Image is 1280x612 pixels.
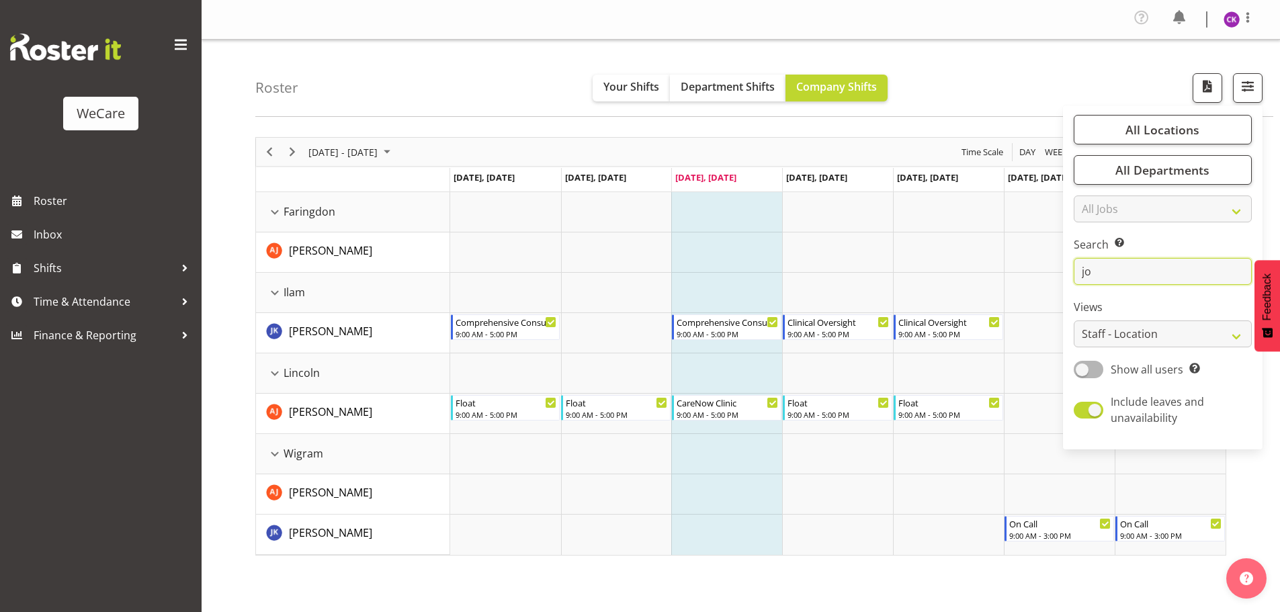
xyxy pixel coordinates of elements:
[603,79,659,94] span: Your Shifts
[898,315,1000,329] div: Clinical Oversight
[670,75,785,101] button: Department Shifts
[1115,162,1209,178] span: All Departments
[1074,299,1252,315] label: Views
[897,171,958,183] span: [DATE], [DATE]
[787,396,889,409] div: Float
[1261,273,1273,320] span: Feedback
[796,79,877,94] span: Company Shifts
[898,409,1000,420] div: 9:00 AM - 5:00 PM
[1009,530,1111,541] div: 9:00 AM - 3:00 PM
[1120,517,1222,530] div: On Call
[1017,144,1038,161] button: Timeline Day
[960,144,1005,161] span: Time Scale
[675,171,736,183] span: [DATE], [DATE]
[787,409,889,420] div: 9:00 AM - 5:00 PM
[289,404,372,420] a: [PERSON_NAME]
[450,192,1226,555] table: Timeline Week of September 3, 2025
[1005,516,1114,541] div: John Ko"s event - On Call Begin From Saturday, September 6, 2025 at 9:00:00 AM GMT+12:00 Ends At ...
[456,396,557,409] div: Float
[456,315,557,329] div: Comprehensive Consult
[1115,516,1225,541] div: John Ko"s event - On Call Begin From Sunday, September 7, 2025 at 9:00:00 AM GMT+12:00 Ends At Su...
[306,144,396,161] button: September 01 - 07, 2025
[1074,155,1252,185] button: All Departments
[1111,394,1204,425] span: Include leaves and unavailability
[565,171,626,183] span: [DATE], [DATE]
[289,484,372,500] a: [PERSON_NAME]
[284,204,335,220] span: Faringdon
[456,409,557,420] div: 9:00 AM - 5:00 PM
[307,144,379,161] span: [DATE] - [DATE]
[1043,144,1069,161] span: Week
[256,434,450,474] td: Wigram resource
[672,395,781,421] div: Amy Johannsen"s event - CareNow Clinic Begin From Wednesday, September 3, 2025 at 9:00:00 AM GMT+...
[959,144,1006,161] button: Time Scale
[1074,115,1252,144] button: All Locations
[256,232,450,273] td: Amy Johannsen resource
[34,325,175,345] span: Finance & Reporting
[1074,236,1252,253] label: Search
[256,192,450,232] td: Faringdon resource
[1043,144,1070,161] button: Timeline Week
[785,75,888,101] button: Company Shifts
[783,395,892,421] div: Amy Johannsen"s event - Float Begin From Thursday, September 4, 2025 at 9:00:00 AM GMT+12:00 Ends...
[593,75,670,101] button: Your Shifts
[894,314,1003,340] div: John Ko"s event - Clinical Oversight Begin From Friday, September 5, 2025 at 9:00:00 AM GMT+12:00...
[1009,517,1111,530] div: On Call
[1120,530,1222,541] div: 9:00 AM - 3:00 PM
[672,314,781,340] div: John Ko"s event - Comprehensive Consult Begin From Wednesday, September 3, 2025 at 9:00:00 AM GMT...
[284,445,323,462] span: Wigram
[256,273,450,313] td: Ilam resource
[256,353,450,394] td: Lincoln resource
[77,103,125,124] div: WeCare
[898,396,1000,409] div: Float
[454,171,515,183] span: [DATE], [DATE]
[681,79,775,94] span: Department Shifts
[677,329,778,339] div: 9:00 AM - 5:00 PM
[1224,11,1240,28] img: chloe-kim10479.jpg
[258,138,281,166] div: Previous
[1111,362,1183,377] span: Show all users
[289,323,372,339] a: [PERSON_NAME]
[34,292,175,312] span: Time & Attendance
[456,329,557,339] div: 9:00 AM - 5:00 PM
[677,396,778,409] div: CareNow Clinic
[894,395,1003,421] div: Amy Johannsen"s event - Float Begin From Friday, September 5, 2025 at 9:00:00 AM GMT+12:00 Ends A...
[256,474,450,515] td: Amy Johannsen resource
[677,315,778,329] div: Comprehensive Consult
[451,395,560,421] div: Amy Johannsen"s event - Float Begin From Monday, September 1, 2025 at 9:00:00 AM GMT+12:00 Ends A...
[289,243,372,259] a: [PERSON_NAME]
[34,224,195,245] span: Inbox
[898,329,1000,339] div: 9:00 AM - 5:00 PM
[281,138,304,166] div: Next
[289,485,372,500] span: [PERSON_NAME]
[10,34,121,60] img: Rosterit website logo
[256,394,450,434] td: Amy Johannsen resource
[783,314,892,340] div: John Ko"s event - Clinical Oversight Begin From Thursday, September 4, 2025 at 9:00:00 AM GMT+12:...
[787,315,889,329] div: Clinical Oversight
[787,329,889,339] div: 9:00 AM - 5:00 PM
[1008,171,1069,183] span: [DATE], [DATE]
[1240,572,1253,585] img: help-xxl-2.png
[561,395,671,421] div: Amy Johannsen"s event - Float Begin From Tuesday, September 2, 2025 at 9:00:00 AM GMT+12:00 Ends ...
[261,144,279,161] button: Previous
[289,525,372,541] a: [PERSON_NAME]
[255,80,298,95] h4: Roster
[34,258,175,278] span: Shifts
[256,515,450,555] td: John Ko resource
[284,365,320,381] span: Lincoln
[1074,258,1252,285] input: Search
[289,324,372,339] span: [PERSON_NAME]
[566,396,667,409] div: Float
[1125,122,1199,138] span: All Locations
[566,409,667,420] div: 9:00 AM - 5:00 PM
[451,314,560,340] div: John Ko"s event - Comprehensive Consult Begin From Monday, September 1, 2025 at 9:00:00 AM GMT+12...
[1254,260,1280,351] button: Feedback - Show survey
[677,409,778,420] div: 9:00 AM - 5:00 PM
[34,191,195,211] span: Roster
[1193,73,1222,103] button: Download a PDF of the roster according to the set date range.
[1018,144,1037,161] span: Day
[289,243,372,258] span: [PERSON_NAME]
[786,171,847,183] span: [DATE], [DATE]
[289,525,372,540] span: [PERSON_NAME]
[255,137,1226,556] div: Timeline Week of September 3, 2025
